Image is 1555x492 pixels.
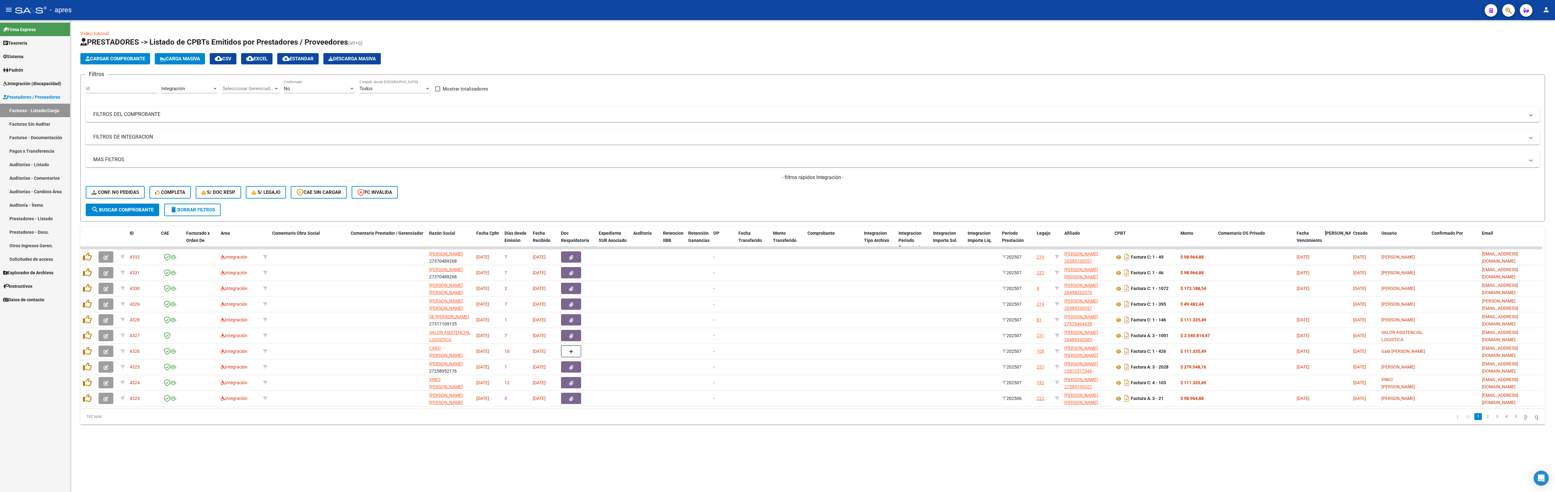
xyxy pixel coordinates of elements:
a: go to last page [1532,413,1541,420]
div: 27269027172 [429,376,471,389]
datatable-header-cell: Retencion IIBB [661,227,686,254]
datatable-header-cell: Integracion Importe Liq. [965,227,1000,254]
span: - [713,349,715,354]
span: Usuario [1381,231,1397,236]
span: [PERSON_NAME] [1381,302,1415,307]
datatable-header-cell: Comentario Obra Social [270,227,348,254]
strong: $ 49.482,44 [1180,302,1204,307]
span: Integración [221,364,247,369]
span: [PERSON_NAME] [PERSON_NAME] [429,283,463,295]
strong: Factura C: 1 - 1072 [1131,286,1169,291]
span: [PERSON_NAME] 27575464438 [1064,314,1098,326]
span: Legajo [1037,231,1050,236]
span: [DATE] [476,286,489,291]
span: 7 [505,333,507,338]
span: Padrón [3,67,23,74]
span: Integración [221,333,247,338]
i: Descargar documento [1123,315,1131,325]
datatable-header-cell: Monto Transferido [770,227,805,254]
span: Integracion Periodo Presentacion [899,231,925,250]
i: Descargar documento [1123,252,1131,262]
span: 7 [505,302,507,307]
span: [PERSON_NAME] [1381,286,1415,291]
span: Cargar Comprobante [85,56,145,62]
button: S/ legajo [246,186,286,199]
span: Comprobante [807,231,835,236]
span: Todos [359,86,373,91]
mat-icon: menu [5,6,13,14]
span: Email [1482,231,1493,236]
button: EXCEL [241,53,273,64]
datatable-header-cell: Email [1479,227,1542,254]
span: [DATE] [476,302,489,307]
span: Fecha Vencimiento [1297,231,1322,243]
span: [DATE] [1297,254,1309,260]
mat-icon: search [91,206,99,213]
span: No [284,86,290,91]
strong: Factura A: 3 - 2028 [1131,365,1169,370]
datatable-header-cell: Días desde Emisión [502,227,530,254]
div: 192 [1037,379,1044,386]
strong: Factura C: 1 - 49 [1131,255,1164,260]
div: 222 [1037,395,1044,402]
i: Descargar documento [1123,283,1131,293]
strong: $ 173.188,54 [1180,286,1206,291]
span: Doc Respaldatoria [561,231,589,243]
div: 219 [1037,301,1044,308]
span: Comentario OS Privado [1218,231,1265,236]
button: CAE SIN CARGAR [291,186,347,199]
li: page 4 [1502,411,1511,422]
span: [DATE] [476,364,489,369]
div: 219 [1037,254,1044,261]
datatable-header-cell: CAE [159,227,184,254]
datatable-header-cell: Integracion Periodo Presentacion [896,227,931,254]
span: PRESTADORES -> Listado de CPBTs Emitidos por Prestadores / Proveedores [80,38,348,46]
span: Integración (discapacidad) [3,80,61,87]
button: Carga Masiva [155,53,205,64]
li: page 5 [1511,411,1520,422]
div: 27258952176 [429,360,471,374]
strong: Factura C: 1 - 426 [1131,349,1166,354]
span: [EMAIL_ADDRESS][DOMAIN_NAME] [1482,314,1518,326]
span: Borrar Filtros [170,207,215,213]
datatable-header-cell: Creado [1351,227,1379,254]
i: Descargar documento [1123,331,1131,341]
a: 1 [1474,413,1482,420]
mat-panel-title: MAS FILTROS [93,156,1525,163]
strong: Factura C: 1 - 395 [1131,302,1166,307]
mat-expansion-panel-header: FILTROS DEL COMPROBANTE [86,107,1540,122]
span: Buscar Comprobante [91,207,154,213]
strong: $ 111.335,49 [1180,349,1206,354]
div: 9 [1037,285,1039,292]
span: Seleccionar Gerenciador [223,86,273,91]
span: 202507 [1002,302,1022,307]
span: 202507 [1002,286,1022,291]
span: (alt+q) [348,40,363,46]
span: VALOR ASISTENCIAL LOGISTICA URUGUAYO ARGENTINA SA [1381,330,1423,356]
strong: Factura A: 3 - 1001 [1131,333,1169,338]
span: [DATE] [533,254,546,260]
datatable-header-cell: OP [711,227,736,254]
a: go to next page [1521,413,1530,420]
div: 30712207732 [429,329,471,342]
a: Video tutorial [80,31,109,36]
button: FC Inválida [352,186,398,199]
datatable-header-cell: Fecha Vencimiento [1294,227,1322,254]
span: [PERSON_NAME] 20585730557 [1064,251,1098,264]
strong: $ 111.335,49 [1180,317,1206,322]
datatable-header-cell: Razón Social [427,227,474,254]
span: CSV [215,56,231,62]
span: Fecha Recibido [533,231,550,243]
span: [DATE] [1297,333,1309,338]
datatable-header-cell: Período Prestación [1000,227,1034,254]
span: [DATE] [476,254,489,260]
div: 23367365404 [429,345,471,358]
span: Días desde Emisión [505,231,526,243]
span: Expediente SUR Asociado [599,231,627,243]
span: Auditoria [633,231,652,236]
span: [EMAIL_ADDRESS][DOMAIN_NAME] [1482,283,1518,295]
span: [DATE] [1353,349,1366,354]
span: Razón Social [429,231,455,236]
span: [EMAIL_ADDRESS][DOMAIN_NAME] [1482,251,1518,264]
span: Afiliado [1064,231,1080,236]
